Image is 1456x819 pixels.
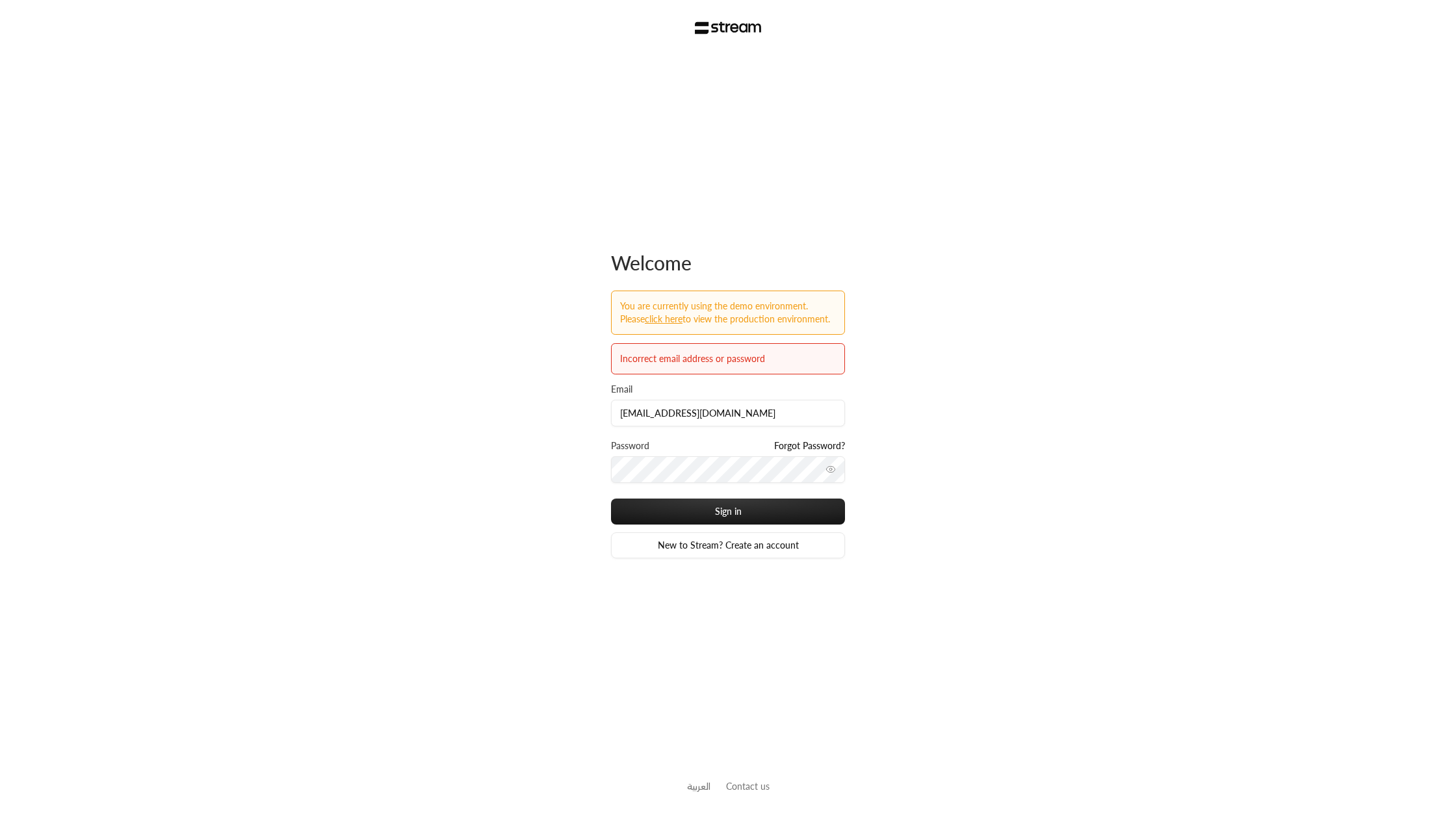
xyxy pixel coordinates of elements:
[687,774,710,798] a: العربية
[620,300,836,326] div: You are currently using the demo environment. Please to view the production environment.
[695,21,762,34] img: Stream Logo
[820,459,841,480] button: toggle password visibility
[620,352,836,365] div: Incorrect email address or password
[611,439,649,452] label: Password
[611,499,845,525] button: Sign in
[726,781,770,792] a: Contact us
[611,532,845,558] a: New to Stream? Create an account
[611,251,692,274] span: Welcome
[774,439,845,452] a: Forgot Password?
[611,383,632,396] label: Email
[645,313,682,324] a: Click here
[726,779,770,793] button: Contact us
